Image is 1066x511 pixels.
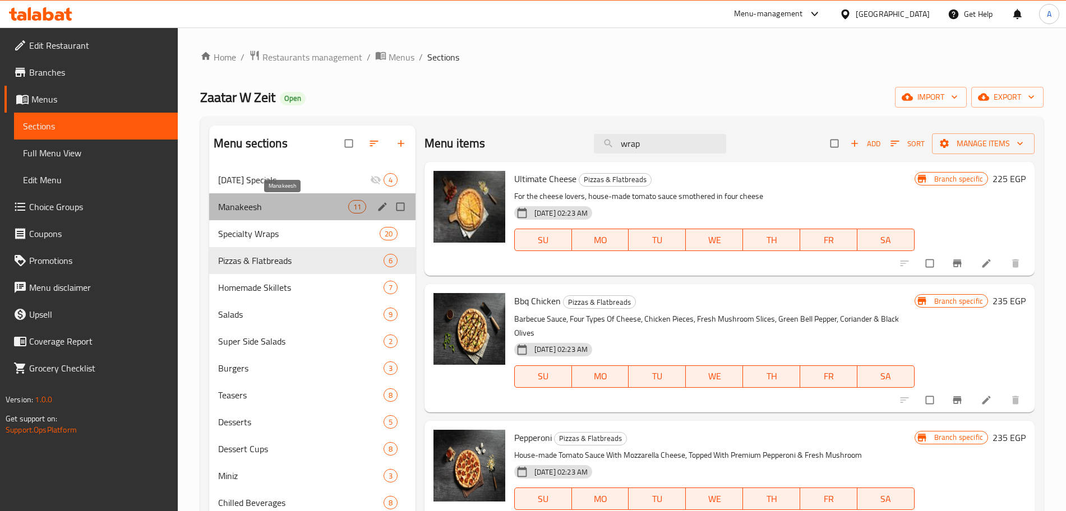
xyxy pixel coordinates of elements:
[690,368,739,384] span: WE
[209,328,416,355] div: Super Side Salads2
[579,173,651,186] span: Pizzas & Flatbreads
[941,137,1026,151] span: Manage items
[690,491,739,507] span: WE
[14,113,178,140] a: Sections
[629,365,686,388] button: TU
[743,365,800,388] button: TH
[945,251,972,276] button: Branch-specific-item
[35,392,52,407] span: 1.0.0
[856,8,930,20] div: [GEOGRAPHIC_DATA]
[31,92,169,106] span: Menus
[743,229,800,251] button: TH
[800,487,857,510] button: FR
[690,232,739,248] span: WE
[4,328,178,355] a: Coverage Report
[805,491,853,507] span: FR
[514,292,561,309] span: Bbq Chicken
[564,296,635,309] span: Pizzas & Flatbreads
[4,274,178,301] a: Menu disclaimer
[747,232,796,248] span: TH
[824,133,847,154] span: Select section
[218,442,384,456] span: Dessert Cups
[384,390,397,401] span: 8
[686,229,743,251] button: WE
[433,430,505,501] img: Pepperoni
[857,229,915,251] button: SA
[29,254,169,267] span: Promotions
[384,175,397,185] span: 4
[514,170,576,187] span: Ultimate Cheese
[4,247,178,274] a: Promotions
[633,232,681,248] span: TU
[384,308,398,321] div: items
[214,135,288,152] h2: Menu sections
[579,173,652,187] div: Pizzas & Flatbreads
[218,254,384,267] span: Pizzas & Flatbreads
[14,166,178,193] a: Edit Menu
[883,135,932,152] span: Sort items
[384,415,398,429] div: items
[576,232,625,248] span: MO
[375,50,414,64] a: Menus
[384,388,398,402] div: items
[384,309,397,320] span: 9
[4,59,178,86] a: Branches
[384,256,397,266] span: 6
[218,361,384,375] span: Burgers
[427,50,459,64] span: Sections
[262,50,362,64] span: Restaurants management
[218,281,384,294] span: Homemade Skillets
[629,229,686,251] button: TU
[218,415,384,429] span: Desserts
[530,208,592,219] span: [DATE] 02:23 AM
[686,365,743,388] button: WE
[209,193,416,220] div: Manakeesh11edit
[888,135,927,152] button: Sort
[981,258,994,269] a: Edit menu item
[572,365,629,388] button: MO
[384,335,398,348] div: items
[514,229,572,251] button: SU
[218,308,384,321] span: Salads
[805,368,853,384] span: FR
[857,487,915,510] button: SA
[384,336,397,347] span: 2
[249,50,362,64] a: Restaurants management
[209,301,416,328] div: Salads9
[4,86,178,113] a: Menus
[424,135,486,152] h2: Menu items
[218,496,384,509] span: Chilled Beverages
[930,296,987,306] span: Branch specific
[850,137,880,150] span: Add
[241,50,244,64] li: /
[4,32,178,59] a: Edit Restaurant
[743,487,800,510] button: TH
[209,435,416,462] div: Dessert Cups8
[734,7,803,21] div: Menu-management
[1003,251,1030,276] button: delete
[514,189,915,203] p: For the cheese lovers, house-made tomato sauce smothered in four cheese
[932,133,1035,154] button: Manage items
[200,85,275,110] span: Zaatar W Zeit
[847,135,883,152] span: Add item
[514,429,552,446] span: Pepperoni
[514,312,915,340] p: Barbecue Sauce, Four Types Of Cheese, Chicken Pieces, Fresh Mushroom Slices, Green Bell Pepper, C...
[200,50,236,64] a: Home
[576,491,625,507] span: MO
[209,247,416,274] div: Pizzas & Flatbreads6
[857,365,915,388] button: SA
[514,448,915,462] p: House-made Tomato Sauce With Mozzarella Cheese, Topped With Premium Pepperoni & Fresh Mushroom
[433,171,505,243] img: Ultimate Cheese
[384,361,398,375] div: items
[862,368,910,384] span: SA
[29,200,169,213] span: Choice Groups
[209,166,416,193] div: [DATE] Specials4
[6,422,77,437] a: Support.OpsPlatform
[800,365,857,388] button: FR
[218,469,384,482] span: Miniz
